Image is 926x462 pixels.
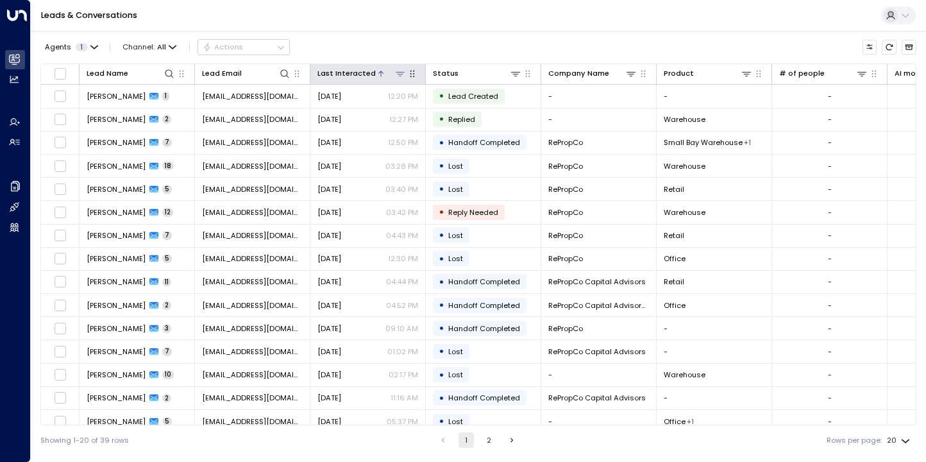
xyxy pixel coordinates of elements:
div: - [828,253,832,264]
div: Lead Email [202,67,242,80]
div: • [439,343,444,360]
span: bwhitmer@repropco.com [202,253,303,264]
div: • [439,227,444,244]
div: Last Interacted [317,67,376,80]
span: 5 [162,185,172,194]
span: Replied [448,114,475,124]
p: 12:30 PM [388,253,418,264]
span: Aislinn Cholet [87,300,146,311]
span: May 09, 2025 [317,277,341,287]
span: Small Bay Warehouse [664,137,743,148]
div: • [439,180,444,198]
span: rfischer@repropco.com [202,346,303,357]
p: 03:40 PM [385,184,418,194]
span: May 06, 2025 [317,184,341,194]
button: Go to next page [504,432,519,448]
span: bwhitmer@repropco.com [202,137,303,148]
div: • [439,87,444,105]
span: Office [664,416,686,427]
span: Rayan Habbab [87,114,146,124]
span: May 10, 2025 [317,323,341,334]
span: Lost [448,230,463,241]
div: • [439,320,444,337]
div: - [828,114,832,124]
span: May 06, 2025 [317,161,341,171]
p: 12:50 PM [388,137,418,148]
div: Showing 1-20 of 39 rows [40,435,129,446]
span: May 09, 2025 [317,300,341,311]
td: - [657,317,772,339]
span: Handoff Completed [448,137,520,148]
span: bwhitmer@repropco.com [202,230,303,241]
span: Handoff Completed [448,393,520,403]
div: - [828,323,832,334]
span: Retail [664,277,684,287]
div: • [439,389,444,407]
span: All [157,43,166,51]
div: # of people [779,67,825,80]
div: - [828,277,832,287]
span: 7 [162,231,172,240]
span: bwhitmer@repropco.com [202,323,303,334]
div: - [828,137,832,148]
span: rfischer@repropco.com [202,277,303,287]
span: Brian Whitmer [87,161,146,171]
span: May 06, 2025 [317,230,341,241]
span: RePropCo [548,184,583,194]
td: - [657,340,772,363]
div: - [828,161,832,171]
div: Status [433,67,521,80]
div: • [439,110,444,128]
div: - [828,184,832,194]
span: Toggle select row [54,345,67,358]
span: Handoff Completed [448,323,520,334]
span: Lost [448,416,463,427]
span: Warehouse [664,161,705,171]
span: Warehouse [664,207,705,218]
span: Toggle select row [54,113,67,126]
span: Brian Whitmer [87,207,146,218]
span: Toggle select all [54,67,67,80]
span: Brian Whitmer [87,184,146,194]
div: Company Name [548,67,609,80]
span: Brian Whitmer [87,137,146,148]
span: Retail [664,184,684,194]
div: • [439,134,444,151]
p: 02:17 PM [389,370,418,380]
span: RePropCo Capital Advisors [548,393,646,403]
div: # of people [779,67,868,80]
span: aislinn@repropco.com [202,300,303,311]
span: 7 [162,138,172,147]
span: rayan.habbab@gmail.com [202,114,303,124]
nav: pagination navigation [435,432,520,448]
span: williamgerlin96@gmail.com [202,416,303,427]
button: Archived Leads [902,40,916,55]
span: Lost [448,161,463,171]
div: • [439,296,444,314]
div: - [828,346,832,357]
div: Lead Name [87,67,175,80]
td: - [541,85,657,107]
span: Toggle select row [54,391,67,404]
span: RePropCo Capital Advisors [548,346,646,357]
span: RePropCo [548,137,583,148]
div: • [439,273,444,291]
span: 10 [162,370,174,379]
span: 5 [162,417,172,426]
div: Last Interacted [317,67,406,80]
td: - [541,108,657,131]
span: Lost [448,346,463,357]
button: Agents1 [40,40,101,54]
p: 03:42 PM [386,207,418,218]
span: Lost [448,253,463,264]
span: rfischer@repropco.com [202,393,303,403]
p: 04:43 PM [386,230,418,241]
span: Toggle select row [54,275,67,288]
div: - [828,300,832,311]
div: - [828,230,832,241]
div: - [828,207,832,218]
div: - [828,416,832,427]
span: Toggle select row [54,160,67,173]
span: Will Gerlin [87,416,146,427]
span: May 20, 2025 [317,346,341,357]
